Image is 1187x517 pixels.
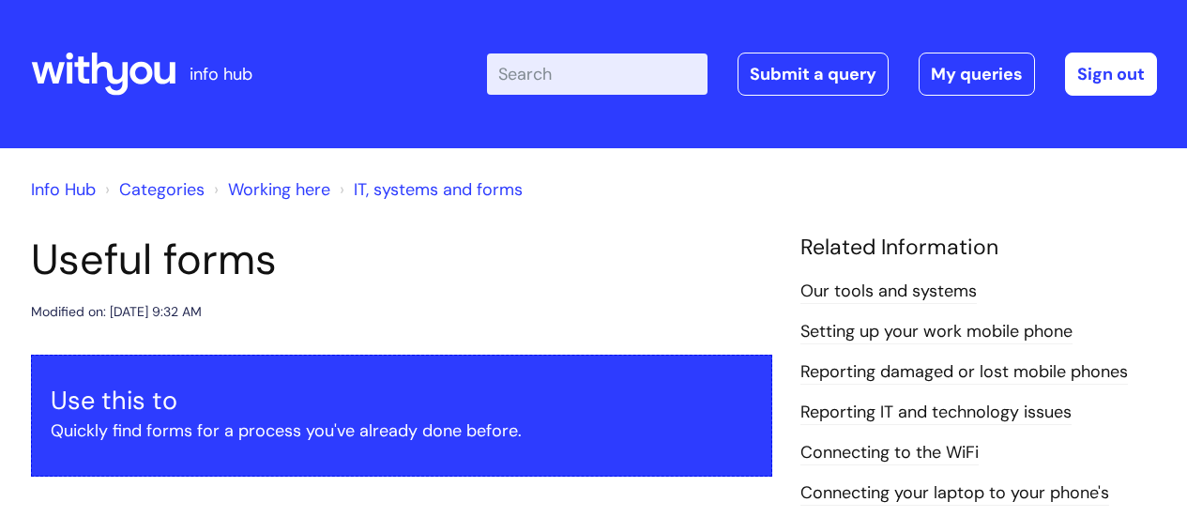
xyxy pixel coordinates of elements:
div: Modified on: [DATE] 9:32 AM [31,300,202,324]
a: Setting up your work mobile phone [800,320,1073,344]
a: Info Hub [31,178,96,201]
a: IT, systems and forms [354,178,523,201]
a: Reporting damaged or lost mobile phones [800,360,1128,385]
p: Quickly find forms for a process you've already done before. [51,416,753,446]
a: Connecting to the WiFi [800,441,979,465]
h3: Use this to [51,386,753,416]
input: Search [487,53,708,95]
a: Submit a query [738,53,889,96]
li: Solution home [100,175,205,205]
p: info hub [190,59,252,89]
li: IT, systems and forms [335,175,523,205]
li: Working here [209,175,330,205]
a: Categories [119,178,205,201]
a: Sign out [1065,53,1157,96]
div: | - [487,53,1157,96]
h1: Useful forms [31,235,772,285]
a: Reporting IT and technology issues [800,401,1072,425]
a: Working here [228,178,330,201]
a: Our tools and systems [800,280,977,304]
a: My queries [919,53,1035,96]
h4: Related Information [800,235,1157,261]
